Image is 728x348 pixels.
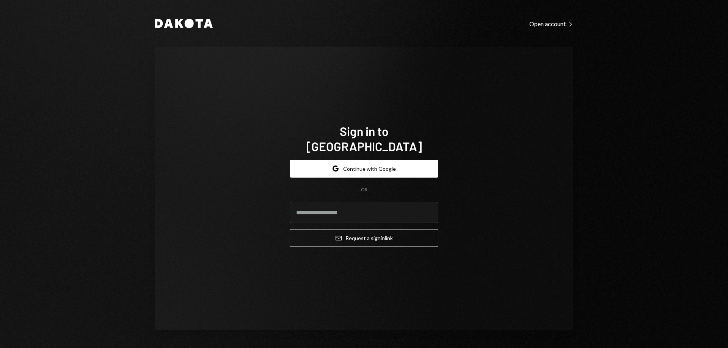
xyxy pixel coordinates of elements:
[290,123,438,154] h1: Sign in to [GEOGRAPHIC_DATA]
[529,19,573,28] a: Open account
[290,160,438,178] button: Continue with Google
[361,187,367,193] div: OR
[290,229,438,247] button: Request a signinlink
[529,20,573,28] div: Open account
